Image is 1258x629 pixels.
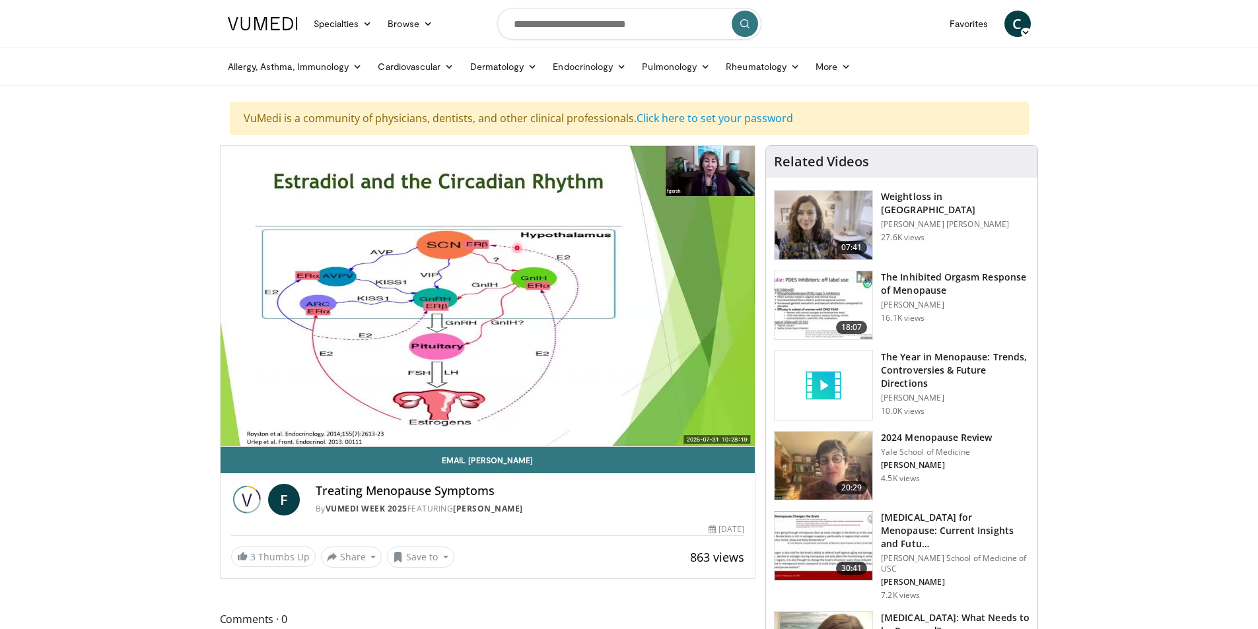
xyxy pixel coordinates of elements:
img: 692f135d-47bd-4f7e-b54d-786d036e68d3.150x105_q85_crop-smart_upscale.jpg [775,432,872,500]
p: [PERSON_NAME] [881,393,1030,403]
h4: Related Videos [774,154,869,170]
div: [DATE] [709,523,744,535]
a: Browse [380,11,440,37]
h3: Weightloss in [GEOGRAPHIC_DATA] [881,190,1030,216]
p: 16.1K views [881,313,925,323]
a: 07:41 Weightloss in [GEOGRAPHIC_DATA] [PERSON_NAME] [PERSON_NAME] 27.6K views [774,190,1030,260]
div: By FEATURING [316,503,745,515]
span: 863 views [690,549,744,565]
a: Specialties [306,11,380,37]
span: 07:41 [836,241,868,254]
a: 18:07 The Inhibited Orgasm Response of Menopause [PERSON_NAME] 16.1K views [774,271,1030,341]
a: Allergy, Asthma, Immunology [220,53,370,80]
a: F [268,484,300,515]
p: [PERSON_NAME] School of Medicine of USC [881,553,1030,574]
span: 30:41 [836,562,868,575]
img: Vumedi Week 2025 [231,484,263,515]
a: Email [PERSON_NAME] [221,447,755,473]
h3: [MEDICAL_DATA] for Menopause: Current Insights and Futu… [881,511,1030,550]
a: 20:29 2024 Menopause Review Yale School of Medicine [PERSON_NAME] 4.5K views [774,431,1030,501]
h3: The Year in Menopause: Trends, Controversies & Future Directions [881,350,1030,390]
a: Dermatology [462,53,545,80]
img: VuMedi Logo [228,17,298,30]
p: [PERSON_NAME] [PERSON_NAME] [881,219,1030,230]
span: 20:29 [836,481,868,494]
p: [PERSON_NAME] [881,300,1030,310]
button: Share [321,546,382,568]
a: 30:41 [MEDICAL_DATA] for Menopause: Current Insights and Futu… [PERSON_NAME] School of Medicine o... [774,511,1030,601]
span: Comments 0 [220,611,756,628]
h3: The Inhibited Orgasm Response of Menopause [881,271,1030,297]
input: Search topics, interventions [497,8,761,40]
span: 3 [250,550,256,563]
h3: 2024 Menopause Review [881,431,992,444]
a: Rheumatology [718,53,808,80]
a: Favorites [942,11,996,37]
img: 283c0f17-5e2d-42ba-a87c-168d447cdba4.150x105_q85_crop-smart_upscale.jpg [775,271,872,340]
img: 9983fed1-7565-45be-8934-aef1103ce6e2.150x105_q85_crop-smart_upscale.jpg [775,191,872,259]
p: 4.5K views [881,473,920,484]
a: More [808,53,858,80]
a: Cardiovascular [370,53,462,80]
a: Pulmonology [634,53,718,80]
a: Click here to set your password [637,111,793,125]
a: Endocrinology [545,53,634,80]
span: 18:07 [836,321,868,334]
p: [PERSON_NAME] [881,460,992,471]
div: VuMedi is a community of physicians, dentists, and other clinical professionals. [230,102,1029,135]
p: [PERSON_NAME] [881,577,1030,587]
a: 3 Thumbs Up [231,546,316,567]
h4: Treating Menopause Symptoms [316,484,745,498]
p: 7.2K views [881,590,920,601]
p: Yale School of Medicine [881,447,992,457]
a: C [1004,11,1031,37]
p: 27.6K views [881,232,925,243]
button: Save to [387,546,454,568]
a: Vumedi Week 2025 [326,503,407,514]
a: [PERSON_NAME] [453,503,523,514]
img: 47271b8a-94f4-49c8-b914-2a3d3af03a9e.150x105_q85_crop-smart_upscale.jpg [775,512,872,580]
p: 10.0K views [881,406,925,416]
video-js: Video Player [221,146,755,447]
img: video_placeholder_short.svg [775,351,872,420]
a: The Year in Menopause: Trends, Controversies & Future Directions [PERSON_NAME] 10.0K views [774,350,1030,420]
